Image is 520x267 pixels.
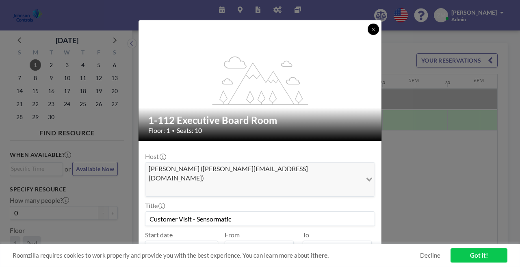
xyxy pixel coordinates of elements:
[303,231,309,239] label: To
[451,248,507,263] a: Got it!
[297,234,299,252] span: -
[145,163,375,196] div: Search for option
[145,212,375,226] input: (No title)
[145,231,173,239] label: Start date
[420,252,440,259] a: Decline
[147,164,360,182] span: [PERSON_NAME] ([PERSON_NAME][EMAIL_ADDRESS][DOMAIN_NAME])
[148,126,170,135] span: Floor: 1
[146,184,361,195] input: Search for option
[148,114,373,126] h2: 1-112 Executive Board Room
[172,128,175,134] span: •
[315,252,329,259] a: here.
[177,126,202,135] span: Seats: 10
[212,56,308,104] g: flex-grow: 1.2;
[225,231,240,239] label: From
[145,152,165,161] label: Host
[145,202,164,210] label: Title
[13,252,420,259] span: Roomzilla requires cookies to work properly and provide you with the best experience. You can lea...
